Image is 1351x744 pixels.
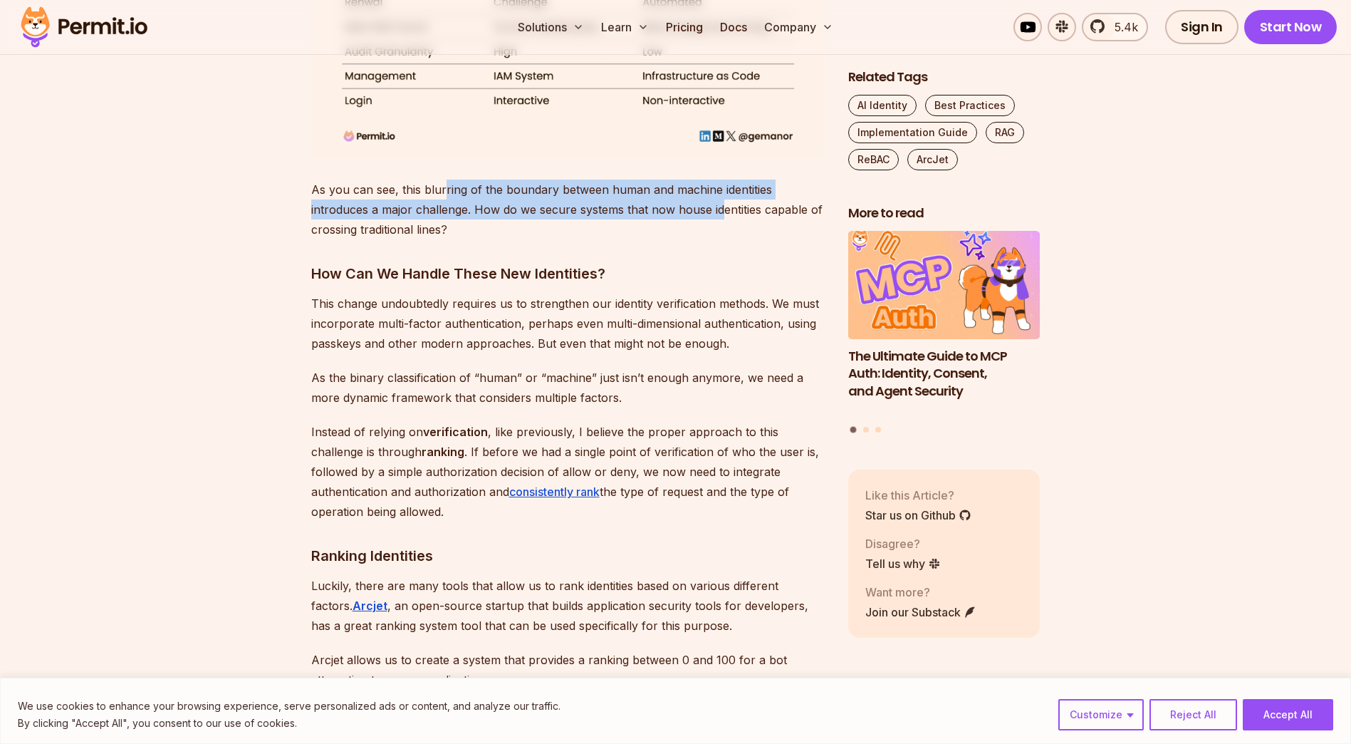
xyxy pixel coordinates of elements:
img: The Ultimate Guide to MCP Auth: Identity, Consent, and Agent Security [848,231,1040,339]
strong: ranking [422,445,464,459]
p: Want more? [865,583,976,600]
button: Go to slide 1 [850,427,857,433]
h2: Related Tags [848,68,1040,86]
a: Arcjet [353,599,387,613]
p: Luckily, there are many tools that allow us to rank identities based on various different factors... [311,576,825,636]
h2: More to read [848,205,1040,222]
p: Instead of relying on , like previously, I believe the proper approach to this challenge is throu... [311,422,825,522]
a: RAG [986,122,1024,143]
a: Docs [714,13,753,41]
p: Arcjet allows us to create a system that provides a ranking between 0 and 100 for a bot attemptin... [311,650,825,690]
a: Start Now [1244,10,1337,44]
button: Go to slide 2 [863,427,869,433]
p: Like this Article? [865,486,971,503]
a: Star us on Github [865,506,971,523]
button: Go to slide 3 [875,427,881,433]
a: ReBAC [848,149,899,170]
a: Implementation Guide [848,122,977,143]
a: The Ultimate Guide to MCP Auth: Identity, Consent, and Agent SecurityThe Ultimate Guide to MCP Au... [848,231,1040,418]
a: Sign In [1165,10,1238,44]
a: ArcJet [907,149,958,170]
p: Disagree? [865,534,941,552]
div: Posts [848,231,1040,435]
img: Permit logo [14,3,154,51]
p: As you can see, this blurring of the boundary between human and machine identities introduces a m... [311,180,825,239]
button: Accept All [1243,699,1333,730]
button: Solutions [512,13,590,41]
a: Join our Substack [865,603,976,620]
a: Pricing [660,13,709,41]
p: As the binary classification of “human” or “machine” just isn’t enough anymore, we need a more dy... [311,368,825,408]
p: We use cookies to enhance your browsing experience, serve personalized ads or content, and analyz... [18,698,560,715]
span: 5.4k [1106,19,1138,36]
button: Customize [1058,699,1144,730]
a: AI Identity [848,95,917,116]
button: Reject All [1149,699,1237,730]
h3: How Can We Handle These New Identities? [311,262,825,285]
a: Best Practices [925,95,1015,116]
strong: verification [423,425,488,439]
a: Tell us why [865,554,941,572]
h3: The Ultimate Guide to MCP Auth: Identity, Consent, and Agent Security [848,347,1040,400]
button: Learn [595,13,654,41]
li: 1 of 3 [848,231,1040,418]
p: This change undoubtedly requires us to strengthen our identity verification methods. We must inco... [311,294,825,353]
h3: Ranking Identities [311,544,825,567]
a: 5.4k [1082,13,1148,41]
a: consistently rank [509,485,600,499]
button: Company [758,13,839,41]
p: By clicking "Accept All", you consent to our use of cookies. [18,715,560,732]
